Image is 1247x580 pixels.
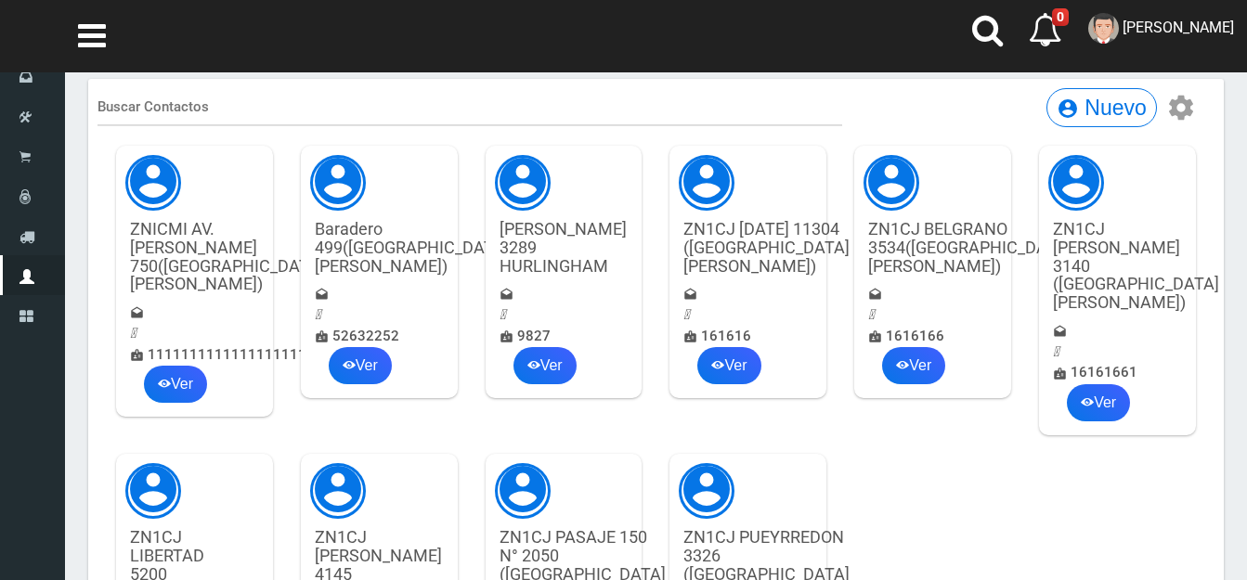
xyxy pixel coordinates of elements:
span: 16161661 [1071,364,1137,380]
i: drafts [130,303,144,324]
span: 0 [1052,8,1069,26]
img: User Image [1088,13,1119,44]
span: account_circle [1048,171,1104,192]
i: badge [683,326,697,347]
button: account_circle Nuevo [1046,88,1157,127]
input: Buscar Contactos [97,88,842,126]
i: drafts [683,284,697,305]
span: 11111111111111111111 [148,346,315,363]
span: account_circle [125,479,181,500]
span: account_circle [1057,98,1079,120]
a: Ver [697,347,760,384]
h4: Baradero 499([GEOGRAPHIC_DATA][PERSON_NAME]) [315,220,509,275]
span: account_circle [495,171,551,192]
span: account_circle [679,171,734,192]
i: drafts [868,284,882,305]
span: account_circle [679,479,734,500]
i: badge [1053,363,1067,384]
span: account_circle [310,171,366,192]
h4: ZN1CJ [DATE] 11304 ([GEOGRAPHIC_DATA][PERSON_NAME]) [683,220,850,275]
a: Ver [882,347,945,384]
h4: ZN1CJ [PERSON_NAME] 3140 ([GEOGRAPHIC_DATA][PERSON_NAME]) [1053,220,1219,312]
span: Nuevo [1085,96,1146,120]
i: badge [868,326,882,347]
span: settings [1166,93,1196,123]
span: 1616166 [886,328,944,344]
span: account_circle [310,479,366,500]
h4: [PERSON_NAME] 3289 HURLINGHAM [500,220,627,275]
i: drafts [1053,321,1067,342]
i: drafts [315,284,329,305]
a: Ver [329,347,392,384]
span: account_circle [125,171,181,192]
i: badge [500,326,513,347]
span: 52632252 [332,328,399,344]
i: badge [130,344,144,366]
a: Ver [1067,384,1130,421]
i: badge [315,326,329,347]
a: Ver [144,366,207,403]
span: [PERSON_NAME] [1123,19,1234,36]
button: settings [1162,93,1201,123]
i: drafts [500,284,513,305]
span: 161616 [701,328,751,344]
span: account_circle [495,479,551,500]
h4: ZNICMI AV.[PERSON_NAME] 750([GEOGRAPHIC_DATA][PERSON_NAME]) [130,220,324,293]
h4: ZN1CJ BELGRANO 3534([GEOGRAPHIC_DATA][PERSON_NAME]) [868,220,1072,275]
a: Ver [513,347,577,384]
span: 9827 [517,328,551,344]
span: account_circle [864,171,919,192]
